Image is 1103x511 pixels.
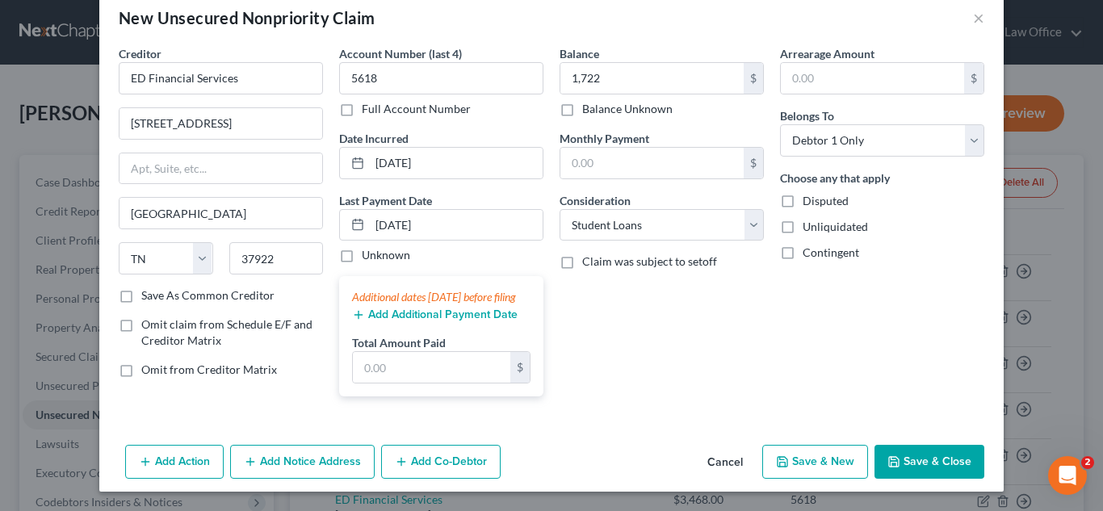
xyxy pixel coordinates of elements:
input: 0.00 [781,63,964,94]
button: Cancel [694,446,756,479]
span: Disputed [803,194,849,207]
button: Add Additional Payment Date [352,308,518,321]
button: Save & New [762,445,868,479]
label: Save As Common Creditor [141,287,275,304]
div: $ [744,63,763,94]
input: Apt, Suite, etc... [120,153,322,184]
div: New Unsecured Nonpriority Claim [119,6,375,29]
span: Claim was subject to setoff [582,254,717,268]
input: Enter city... [120,198,322,228]
label: Consideration [560,192,631,209]
button: Save & Close [874,445,984,479]
input: 0.00 [560,148,744,178]
label: Choose any that apply [780,170,890,186]
span: Contingent [803,245,859,259]
span: 2 [1081,456,1094,469]
span: Omit from Creditor Matrix [141,362,277,376]
button: × [973,8,984,27]
button: Add Co-Debtor [381,445,501,479]
iframe: Intercom live chat [1048,456,1087,495]
button: Add Notice Address [230,445,375,479]
label: Balance [560,45,599,62]
span: Unliquidated [803,220,868,233]
span: Creditor [119,47,161,61]
label: Date Incurred [339,130,409,147]
input: Enter address... [120,108,322,139]
label: Total Amount Paid [352,334,446,351]
div: $ [744,148,763,178]
span: Omit claim from Schedule E/F and Creditor Matrix [141,317,312,347]
input: MM/DD/YYYY [370,210,543,241]
span: Belongs To [780,109,834,123]
input: 0.00 [353,352,510,383]
input: MM/DD/YYYY [370,148,543,178]
input: Enter zip... [229,242,324,274]
label: Last Payment Date [339,192,432,209]
label: Account Number (last 4) [339,45,462,62]
div: $ [964,63,983,94]
button: Add Action [125,445,224,479]
div: Additional dates [DATE] before filing [352,289,531,305]
input: Search creditor by name... [119,62,323,94]
label: Arrearage Amount [780,45,874,62]
label: Full Account Number [362,101,471,117]
label: Unknown [362,247,410,263]
label: Monthly Payment [560,130,649,147]
input: XXXX [339,62,543,94]
label: Balance Unknown [582,101,673,117]
div: $ [510,352,530,383]
input: 0.00 [560,63,744,94]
